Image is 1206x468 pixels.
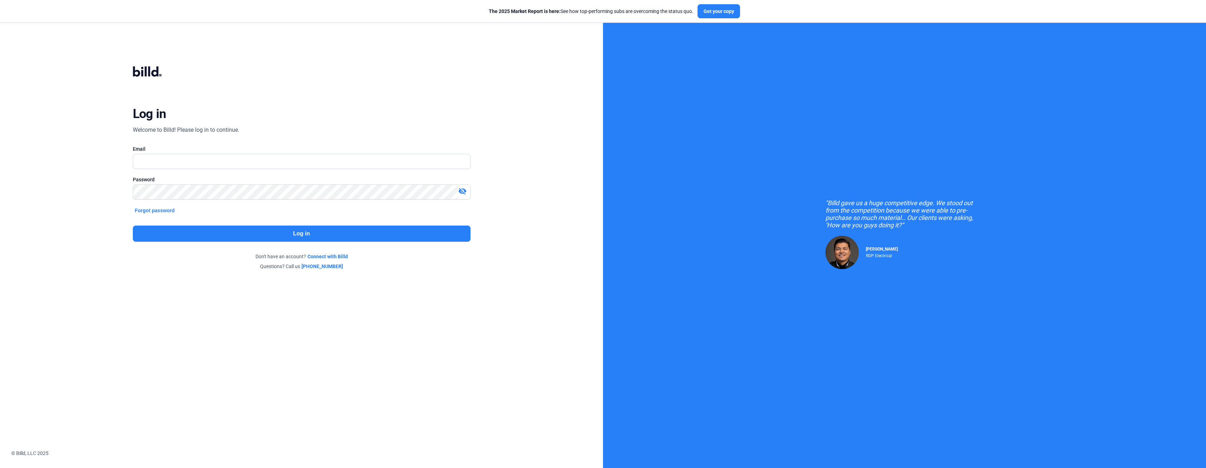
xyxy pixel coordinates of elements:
div: Log in [133,106,166,122]
button: Forgot password [133,207,177,214]
div: RDP Electrical [866,252,898,258]
div: Questions? Call us [133,263,471,270]
mat-icon: visibility_off [458,187,467,195]
div: See how top-performing subs are overcoming the status quo. [489,8,693,15]
button: Log in [133,226,471,242]
span: [PERSON_NAME] [866,247,898,252]
div: Password [133,176,471,183]
a: Connect with Billd [307,253,348,260]
div: Don't have an account? [133,253,471,260]
div: Email [133,145,471,152]
div: "Billd gave us a huge competitive edge. We stood out from the competition because we were able to... [825,199,984,229]
a: [PHONE_NUMBER] [301,263,343,270]
img: Raul Pacheco [825,236,859,269]
div: Welcome to Billd! Please log in to continue. [133,126,239,134]
span: The 2025 Market Report is here: [489,8,560,14]
button: Get your copy [698,4,740,18]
